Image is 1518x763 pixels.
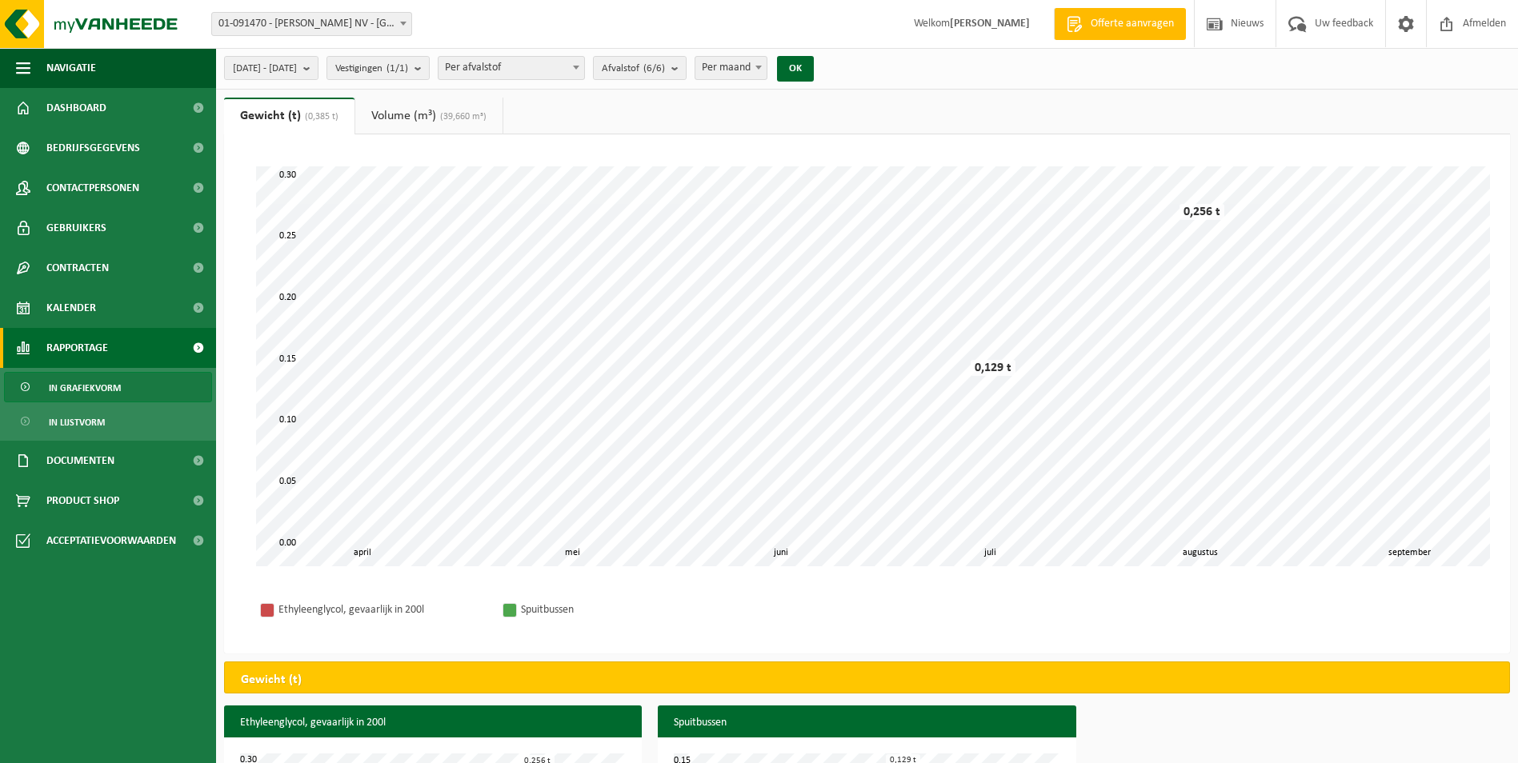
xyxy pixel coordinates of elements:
span: Kalender [46,288,96,328]
span: Per maand [695,57,767,79]
span: 01-091470 - MYLLE H. NV - BELLEGEM [211,12,412,36]
span: Offerte aanvragen [1087,16,1178,32]
a: Offerte aanvragen [1054,8,1186,40]
button: OK [777,56,814,82]
div: Ethyleenglycol, gevaarlijk in 200l [278,600,487,620]
span: (39,660 m³) [436,112,487,122]
span: Contactpersonen [46,168,139,208]
h2: Gewicht (t) [225,662,318,697]
span: Afvalstof [602,57,665,81]
h3: Ethyleenglycol, gevaarlijk in 200l [224,705,642,741]
a: In lijstvorm [4,406,212,437]
div: Spuitbussen [521,600,729,620]
span: Per maand [695,56,767,80]
div: 0,129 t [971,360,1015,376]
count: (6/6) [643,63,665,74]
span: In grafiekvorm [49,373,121,403]
span: Documenten [46,441,114,481]
span: Dashboard [46,88,106,128]
button: [DATE] - [DATE] [224,56,318,80]
span: In lijstvorm [49,407,105,437]
span: Contracten [46,248,109,288]
span: Per afvalstof [439,57,584,79]
a: In grafiekvorm [4,372,212,402]
span: Gebruikers [46,208,106,248]
span: (0,385 t) [301,112,338,122]
a: Gewicht (t) [224,98,354,134]
span: Product Shop [46,481,119,521]
span: 01-091470 - MYLLE H. NV - BELLEGEM [212,13,411,35]
span: Navigatie [46,48,96,88]
button: Vestigingen(1/1) [326,56,430,80]
span: Bedrijfsgegevens [46,128,140,168]
span: Acceptatievoorwaarden [46,521,176,561]
span: Per afvalstof [438,56,585,80]
span: Vestigingen [335,57,408,81]
span: [DATE] - [DATE] [233,57,297,81]
strong: [PERSON_NAME] [950,18,1030,30]
span: Rapportage [46,328,108,368]
button: Afvalstof(6/6) [593,56,687,80]
count: (1/1) [387,63,408,74]
a: Volume (m³) [355,98,503,134]
div: 0,256 t [1180,204,1224,220]
h3: Spuitbussen [658,705,1075,741]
